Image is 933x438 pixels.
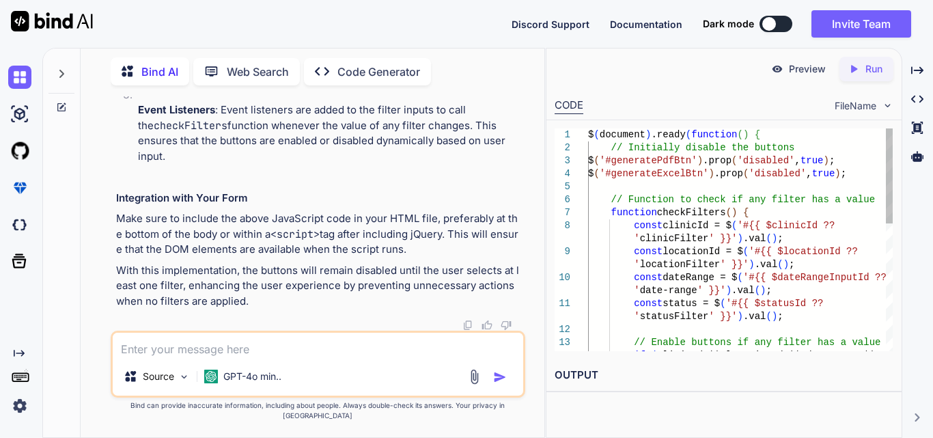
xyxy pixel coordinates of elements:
strong: Event Listeners [138,103,215,116]
div: 8 [555,219,570,232]
p: Code Generator [337,64,420,80]
p: Source [143,370,174,383]
span: ( [743,168,749,179]
span: ( [743,246,749,257]
span: ) [772,233,777,244]
p: Preview [789,62,826,76]
span: $ [588,155,594,166]
span: // Initially disable the buttons [611,142,795,153]
span: ( [766,311,772,322]
img: darkCloudIdeIcon [8,213,31,236]
span: ; [789,259,794,270]
div: 5 [555,180,570,193]
img: GPT-4o mini [204,370,218,383]
span: .prop [703,155,732,166]
span: '#generatePdfBtn' [600,155,697,166]
span: ( [737,272,742,283]
img: settings [8,394,31,418]
span: , [806,168,811,179]
span: ) [697,155,703,166]
span: { [743,207,749,218]
button: Invite Team [811,10,911,38]
span: status = $ [663,298,720,309]
div: 4 [555,167,570,180]
span: .ready [651,129,685,140]
span: ) [732,207,737,218]
span: ) [726,285,732,296]
h3: Integration with Your Form [116,191,523,206]
span: .val [743,311,766,322]
span: .val [732,285,755,296]
span: ) [708,168,714,179]
p: Web Search [227,64,289,80]
code: <script> [270,228,320,241]
span: statusFilter [640,311,709,322]
span: const [634,220,663,231]
span: // Function to check if any filter has a value [611,194,875,205]
span: dateRange = $ [663,272,737,283]
span: true [812,168,835,179]
span: '#generateExcelBtn' [600,168,709,179]
span: .val [755,259,778,270]
span: locationId = $ [663,246,743,257]
img: ai-studio [8,102,31,126]
img: dislike [501,320,512,331]
span: ' [634,285,639,296]
span: date-range [640,285,697,296]
span: ) [737,233,742,244]
span: 'disabled' [737,155,794,166]
span: ( [594,129,599,140]
span: ' [634,233,639,244]
img: chevron down [882,100,893,111]
span: ) [760,285,766,296]
span: true [800,155,824,166]
div: 11 [555,297,570,310]
span: ( [755,285,760,296]
span: ( [738,129,743,140]
div: 13 [555,336,570,349]
span: function [691,129,737,140]
span: ; [777,311,783,322]
span: ) [743,129,749,140]
span: const [634,246,663,257]
span: document [600,129,645,140]
span: ' }}' [708,311,737,322]
span: ' [634,259,639,270]
p: Make sure to include the above JavaScript code in your HTML file, preferably at the bottom of the... [116,211,523,258]
img: chat [8,66,31,89]
span: FileName [835,99,876,113]
span: ( [651,350,656,361]
span: clinicFilter [640,233,709,244]
span: clinicId || locationId || dateRange || [657,350,875,361]
span: '#{{ $clinicId ?? [737,220,835,231]
span: ) [645,129,651,140]
span: ) [737,311,742,322]
span: .prop [714,168,743,179]
span: ; [829,155,835,166]
span: '#{{ $locationId ?? [749,246,858,257]
img: preview [771,63,783,75]
p: Bind AI [141,64,178,80]
div: 9 [555,245,570,258]
p: Run [865,62,882,76]
span: ) [783,259,789,270]
div: 10 [555,271,570,284]
span: { [755,129,760,140]
span: Documentation [610,18,682,30]
h2: OUTPUT [546,359,902,392]
span: '#{{ $statusId ?? [726,298,824,309]
span: ( [732,220,737,231]
img: githubLight [8,139,31,163]
span: ( [766,233,772,244]
span: // Enable buttons if any filter has a value [634,337,880,348]
span: ) [772,311,777,322]
span: , [795,155,800,166]
img: attachment [466,369,482,385]
span: ( [732,155,737,166]
span: const [634,298,663,309]
span: ( [594,155,599,166]
p: Bind can provide inaccurate information, including about people. Always double-check its answers.... [111,400,525,421]
div: 1 [555,128,570,141]
div: 7 [555,206,570,219]
div: CODE [555,98,583,114]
